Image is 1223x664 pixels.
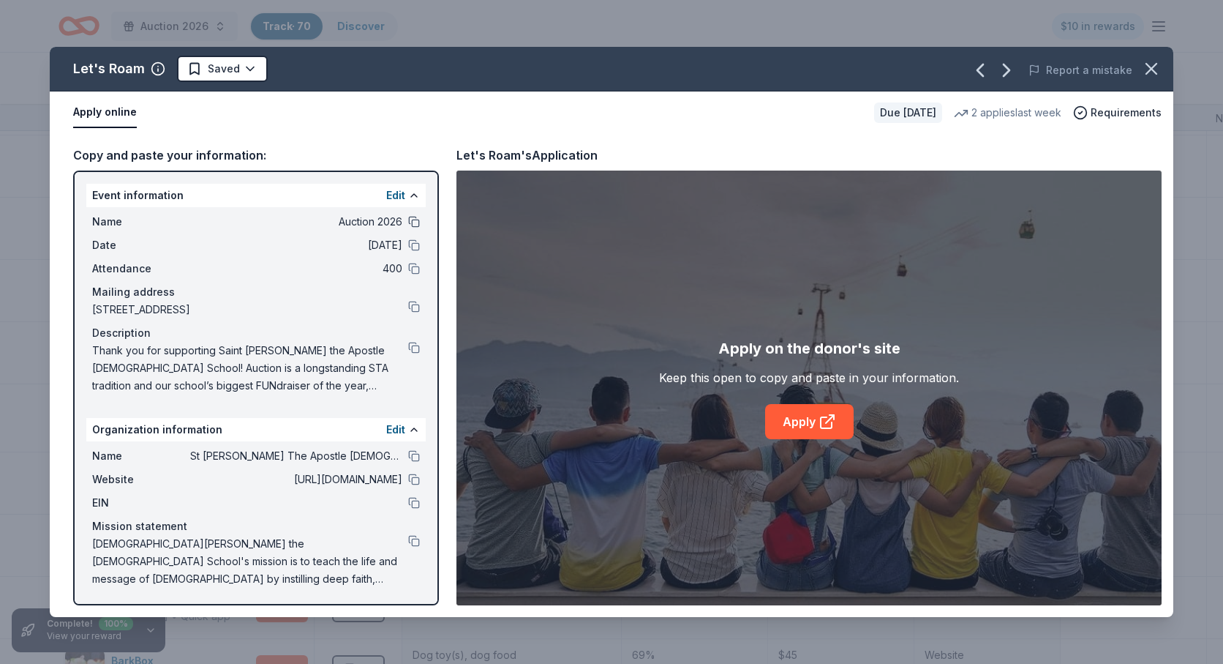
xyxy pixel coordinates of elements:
[92,342,408,395] span: Thank you for supporting Saint [PERSON_NAME] the Apostle [DEMOGRAPHIC_DATA] School! Auction is a ...
[659,369,959,387] div: Keep this open to copy and paste in your information.
[86,184,426,207] div: Event information
[190,236,402,254] span: [DATE]
[456,146,598,165] div: Let's Roam's Application
[73,97,137,128] button: Apply online
[92,471,190,488] span: Website
[92,301,408,318] span: [STREET_ADDRESS]
[86,418,426,441] div: Organization information
[386,187,405,204] button: Edit
[1073,104,1162,122] button: Requirements
[92,283,420,301] div: Mailing address
[1091,104,1162,122] span: Requirements
[190,260,402,277] span: 400
[92,260,190,277] span: Attendance
[92,213,190,231] span: Name
[92,447,190,465] span: Name
[190,447,402,465] span: St [PERSON_NAME] The Apostle [DEMOGRAPHIC_DATA] School
[386,421,405,439] button: Edit
[92,494,190,512] span: EIN
[874,102,942,123] div: Due [DATE]
[1028,61,1132,79] button: Report a mistake
[92,535,408,588] span: [DEMOGRAPHIC_DATA][PERSON_NAME] the [DEMOGRAPHIC_DATA] School's mission is to teach the life and ...
[73,146,439,165] div: Copy and paste your information:
[765,404,854,439] a: Apply
[190,471,402,488] span: [URL][DOMAIN_NAME]
[92,518,420,535] div: Mission statement
[190,213,402,231] span: Auction 2026
[177,56,268,82] button: Saved
[208,60,240,78] span: Saved
[73,57,145,81] div: Let's Roam
[718,337,900,360] div: Apply on the donor's site
[92,324,420,342] div: Description
[92,236,190,254] span: Date
[954,104,1061,122] div: 2 applies last week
